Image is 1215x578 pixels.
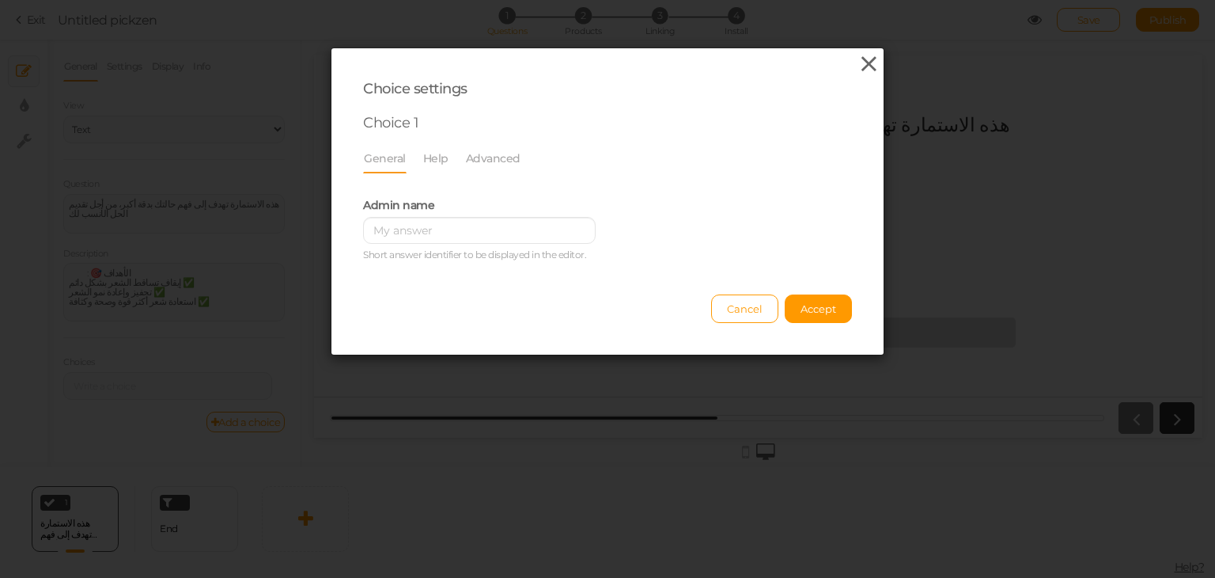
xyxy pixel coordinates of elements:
span: Short answer identifier to be displayed in the editor. [363,249,586,260]
a: Advanced [465,143,521,173]
button: Accept [785,295,852,323]
div: : 🎯 الأهداف [334,143,555,161]
span: Accept [801,302,836,315]
span: Cancel [727,302,763,315]
div: Choice 1 [211,270,695,285]
span: Choice settings [363,80,467,97]
div: استعادة شعر أكثر قوة وصحة وكثافة ✅ [334,196,555,230]
div: هذه الاستمارة تهدف إلى فهم حالتك بدقة أكبر، من أجل تقديم الحل الأنسب لك [187,57,702,127]
div: إيقاف تساقط الشعر بشكل دائم ✅ [334,161,555,178]
a: General [363,143,407,173]
input: My answer [363,217,596,244]
span: Admin name [363,198,434,212]
div: Choice 1 [363,114,852,132]
a: Help [422,143,449,173]
div: تحفيز وإعادة نمو الشعر ✅ [334,178,555,196]
button: Cancel [711,295,778,323]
